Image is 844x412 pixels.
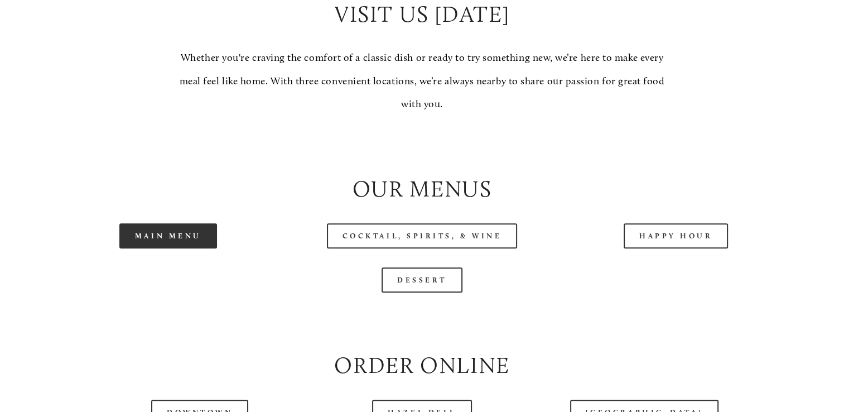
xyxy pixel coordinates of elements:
a: Dessert [382,267,462,293]
a: Happy Hour [624,223,729,248]
p: Whether you're craving the comfort of a classic dish or ready to try something new, we’re here to... [177,46,666,116]
a: Main Menu [119,223,217,248]
h2: Our Menus [51,173,793,204]
a: Cocktail, Spirits, & Wine [327,223,518,248]
h2: Order Online [51,349,793,381]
